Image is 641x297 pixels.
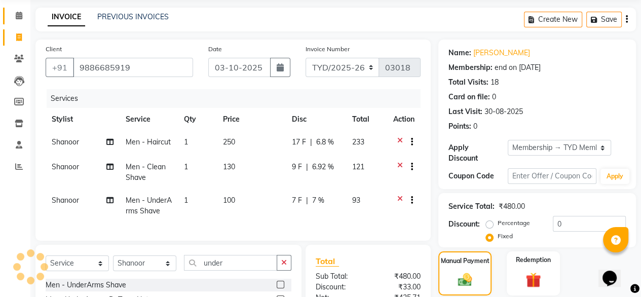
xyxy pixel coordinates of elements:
a: PREVIOUS INVOICES [97,12,169,21]
div: 18 [491,77,499,88]
div: 0 [473,121,477,132]
span: | [310,137,312,147]
div: Total Visits: [448,77,488,88]
span: 250 [223,137,235,146]
input: Enter Offer / Coupon Code [508,168,596,184]
img: _gift.svg [521,271,546,289]
span: 9 F [292,162,302,172]
div: Points: [448,121,471,132]
th: Qty [178,108,217,131]
div: 0 [492,92,496,102]
span: 7 F [292,195,302,206]
label: Redemption [516,255,551,265]
button: +91 [46,58,74,77]
label: Client [46,45,62,54]
label: Invoice Number [306,45,350,54]
span: 121 [352,162,364,171]
div: ₹480.00 [368,271,428,282]
span: 130 [223,162,235,171]
div: Discount: [448,219,480,230]
div: Name: [448,48,471,58]
div: Membership: [448,62,493,73]
img: _cash.svg [454,272,477,288]
a: [PERSON_NAME] [473,48,530,58]
span: Men - Haircut [126,137,171,146]
div: Men - UnderArms Shave [46,280,126,290]
span: | [306,195,308,206]
div: Discount: [308,282,368,292]
div: Services [47,89,428,108]
span: 6.92 % [312,162,334,172]
span: | [306,162,308,172]
div: Apply Discount [448,142,508,164]
div: 30-08-2025 [484,106,523,117]
div: ₹480.00 [499,201,525,212]
span: Shanoor [52,137,79,146]
label: Date [208,45,222,54]
iframe: chat widget [598,256,631,287]
div: Coupon Code [448,171,508,181]
th: Stylist [46,108,120,131]
button: Apply [600,169,629,184]
span: 17 F [292,137,306,147]
div: Card on file: [448,92,490,102]
span: Shanoor [52,162,79,171]
span: 100 [223,196,235,205]
span: 1 [184,196,188,205]
th: Action [387,108,421,131]
span: 6.8 % [316,137,334,147]
th: Total [346,108,387,131]
div: Service Total: [448,201,495,212]
div: Sub Total: [308,271,368,282]
div: ₹33.00 [368,282,428,292]
label: Manual Payment [441,256,489,266]
div: end on [DATE] [495,62,541,73]
span: 7 % [312,195,324,206]
th: Service [120,108,178,131]
span: 233 [352,137,364,146]
span: Men - UnderArms Shave [126,196,172,215]
span: Shanoor [52,196,79,205]
input: Search or Scan [184,255,277,271]
button: Save [586,12,622,27]
span: 1 [184,162,188,171]
button: Create New [524,12,582,27]
th: Price [217,108,286,131]
th: Disc [286,108,346,131]
label: Fixed [498,232,513,241]
span: 1 [184,137,188,146]
input: Search by Name/Mobile/Email/Code [73,58,193,77]
label: Percentage [498,218,530,228]
div: Last Visit: [448,106,482,117]
span: 93 [352,196,360,205]
span: Men - Clean Shave [126,162,166,182]
span: Total [316,256,339,267]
